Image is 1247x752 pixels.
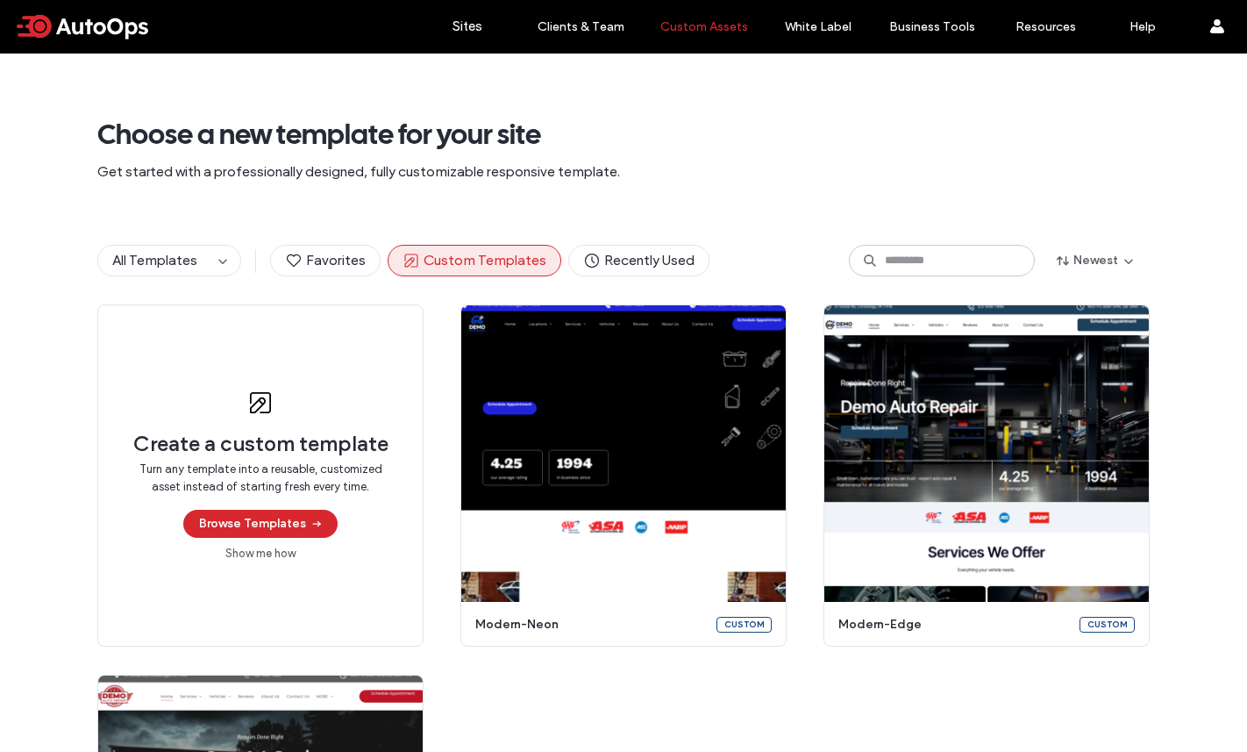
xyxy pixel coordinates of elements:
[133,461,388,496] span: Turn any template into a reusable, customized asset instead of starting fresh every time.
[403,251,546,270] span: Custom Templates
[583,251,695,270] span: Recently Used
[225,545,296,562] a: Show me how
[1080,617,1135,633] div: Custom
[838,616,1069,634] span: modern-edge
[1042,247,1150,275] button: Newest
[112,252,197,269] span: All Templates
[716,617,772,633] div: Custom
[1129,19,1156,34] label: Help
[388,245,561,276] button: Custom Templates
[97,162,1150,182] span: Get started with a professionally designed, fully customizable responsive template.
[475,616,706,634] span: modern-neon
[98,246,212,276] button: All Templates
[889,19,975,34] label: Business Tools
[97,117,1150,152] span: Choose a new template for your site
[270,245,381,276] button: Favorites
[1015,19,1076,34] label: Resources
[785,19,852,34] label: White Label
[568,245,709,276] button: Recently Used
[133,431,388,457] span: Create a custom template
[183,510,338,538] button: Browse Templates
[660,19,748,34] label: Custom Assets
[452,18,482,34] label: Sites
[285,251,366,270] span: Favorites
[538,19,624,34] label: Clients & Team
